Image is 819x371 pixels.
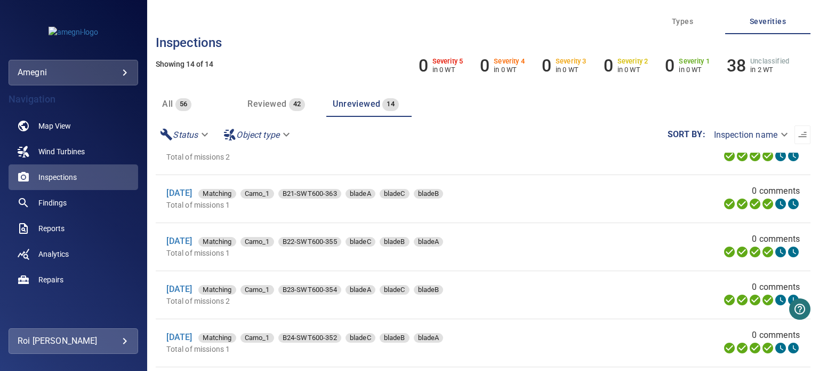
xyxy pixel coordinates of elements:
div: Status [156,125,215,144]
div: bladeC [346,237,375,247]
li: Severity Unclassified [727,56,789,76]
div: bladeC [346,333,375,343]
h6: 0 [604,56,613,76]
p: in 0 WT [556,66,587,74]
label: Sort by : [668,130,705,139]
h6: 0 [480,56,489,76]
svg: Uploading 100% [723,246,736,258]
svg: Data Formatted 100% [736,294,749,306]
span: B21-SWT600-363 [278,188,341,199]
span: Severities [732,15,804,28]
svg: ML Processing 100% [761,342,774,354]
svg: Selecting 100% [749,294,761,306]
span: Types [646,15,719,28]
p: in 0 WT [617,66,648,74]
span: Matching [198,236,236,247]
div: Carno_1 [240,237,274,247]
h5: Showing 14 of 14 [156,60,810,68]
span: 0 comments [752,281,800,294]
span: Carno_1 [240,333,274,343]
p: in 0 WT [494,66,525,74]
h6: Severity 2 [617,58,648,65]
span: Analytics [38,249,69,259]
svg: Data Formatted 100% [736,246,749,258]
div: Carno_1 [240,285,274,295]
div: Carno_1 [240,333,274,343]
h6: Severity 3 [556,58,587,65]
svg: Selecting 100% [749,342,761,354]
span: Reports [38,223,65,234]
div: amegni [9,60,138,85]
span: Carno_1 [240,188,274,199]
span: 0 comments [752,329,800,342]
svg: Uploading 100% [723,198,736,210]
span: Matching [198,333,236,343]
span: Findings [38,198,67,208]
div: bladeA [346,285,375,295]
p: in 2 WT [750,66,789,74]
div: Matching [198,333,236,343]
h6: 0 [542,56,551,76]
div: bladeA [414,237,444,247]
div: bladeC [380,189,409,199]
span: bladeC [346,236,375,247]
svg: Uploading 100% [723,149,736,162]
a: windturbines noActive [9,139,138,164]
svg: Matching 0% [774,294,787,306]
div: B23-SWT600-354 [278,285,341,295]
div: bladeB [380,237,409,247]
svg: Data Formatted 100% [736,342,749,354]
a: findings noActive [9,190,138,216]
svg: ML Processing 100% [761,294,774,306]
svg: ML Processing 100% [761,149,774,162]
h4: Navigation [9,94,138,105]
svg: Data Formatted 100% [736,198,749,210]
div: bladeC [380,285,409,295]
span: bladeA [414,236,444,247]
svg: Classification 0% [787,149,800,162]
span: All [162,99,173,109]
img: amegni-logo [49,27,98,37]
span: Carno_1 [240,236,274,247]
svg: Classification 0% [787,294,800,306]
span: bladeC [346,333,375,343]
span: Carno_1 [240,285,274,295]
span: Repairs [38,274,63,285]
a: analytics noActive [9,241,138,267]
div: B24-SWT600-352 [278,333,341,343]
svg: Uploading 100% [723,294,736,306]
span: Matching [198,285,236,295]
a: [DATE] [166,188,192,198]
h6: Severity 5 [432,58,463,65]
li: Severity 2 [604,56,648,76]
a: repairs noActive [9,267,138,293]
span: bladeA [346,285,375,295]
svg: ML Processing 100% [761,246,774,258]
div: B22-SWT600-355 [278,237,341,247]
span: bladeB [414,285,444,295]
span: bladeA [346,188,375,199]
em: Status [173,130,198,140]
h6: 0 [665,56,675,76]
li: Severity 5 [419,56,463,76]
p: Total of missions 1 [166,248,584,258]
h6: Unclassified [750,58,789,65]
a: map noActive [9,113,138,139]
a: reports noActive [9,216,138,241]
p: in 0 WT [432,66,463,74]
svg: Selecting 100% [749,198,761,210]
span: 0 comments [752,185,800,198]
svg: Matching 0% [774,198,787,210]
button: Sort list from oldest to newest [794,125,810,144]
div: B21-SWT600-363 [278,189,341,199]
span: B23-SWT600-354 [278,285,341,295]
svg: Uploading 100% [723,342,736,354]
li: Severity 4 [480,56,525,76]
span: 56 [175,98,192,110]
a: [DATE] [166,332,192,342]
p: Total of missions 2 [166,152,584,162]
div: Matching [198,237,236,247]
div: amegni [18,64,129,81]
div: Carno_1 [240,189,274,199]
div: bladeA [346,189,375,199]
